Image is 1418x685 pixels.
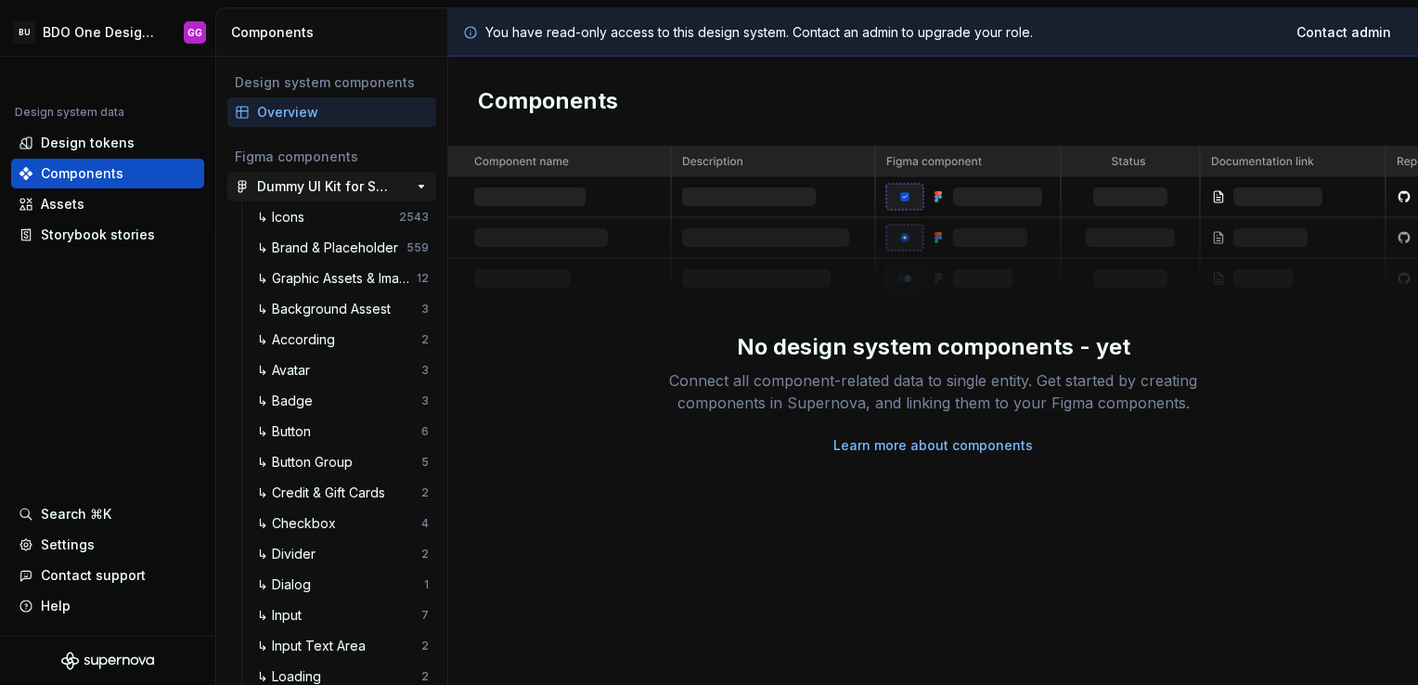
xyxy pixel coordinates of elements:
div: 1 [424,577,429,592]
div: 3 [421,363,429,378]
a: ↳ Icons2543 [250,202,436,232]
a: ↳ Brand & Placeholder559 [250,233,436,263]
div: ↳ Input [257,606,309,625]
a: Dummy UI Kit for Supernova [227,172,436,201]
div: ↳ Credit & Gift Cards [257,484,393,502]
div: Settings [41,536,95,554]
div: Connect all component-related data to single entity. Get started by creating components in Supern... [637,369,1231,414]
div: 3 [421,302,429,317]
div: 5 [421,455,429,470]
div: Storybook stories [41,226,155,244]
div: ↳ Button [257,422,318,441]
a: Contact admin [1284,16,1403,49]
div: Contact support [41,566,146,585]
a: ↳ Dialog1 [250,570,436,600]
a: ↳ Background Assest3 [250,294,436,324]
h2: Components [478,86,618,116]
a: ↳ Badge3 [250,386,436,416]
div: 4 [421,516,429,531]
div: ↳ According [257,330,342,349]
span: Contact admin [1296,23,1391,42]
div: Help [41,597,71,615]
div: ↳ Button Group [257,453,360,472]
div: Design system components [235,73,429,92]
button: Contact support [11,561,204,590]
a: ↳ Divider2 [250,539,436,569]
a: ↳ Button6 [250,417,436,446]
div: BU [13,21,35,44]
a: ↳ According2 [250,325,436,355]
div: 2 [421,547,429,562]
div: Dummy UI Kit for Supernova [257,177,395,196]
div: Assets [41,195,84,213]
div: ↳ Dialog [257,575,318,594]
div: GG [187,25,202,40]
div: 2 [421,485,429,500]
div: ↳ Icons [257,208,312,226]
div: Components [231,23,440,42]
div: ↳ Background Assest [257,300,398,318]
a: ↳ Avatar3 [250,355,436,385]
a: Learn more about components [833,436,1033,455]
div: 2 [421,332,429,347]
div: ↳ Badge [257,392,320,410]
div: Figma components [235,148,429,166]
div: 3 [421,394,429,408]
div: Search ⌘K [41,505,111,523]
div: 2543 [399,210,429,225]
div: ↳ Graphic Assets & Images [257,269,417,288]
div: Components [41,164,123,183]
div: No design system components - yet [737,332,1130,362]
div: 7 [421,608,429,623]
div: Design tokens [41,134,135,152]
a: Overview [227,97,436,127]
div: Design system data [15,105,124,120]
div: ↳ Avatar [257,361,317,380]
div: ↳ Divider [257,545,323,563]
a: Storybook stories [11,220,204,250]
a: ↳ Input Text Area2 [250,631,436,661]
a: Components [11,159,204,188]
div: Overview [257,103,429,122]
div: 2 [421,669,429,684]
a: ↳ Graphic Assets & Images12 [250,264,436,293]
a: ↳ Input7 [250,601,436,630]
div: 6 [421,424,429,439]
div: 2 [421,639,429,653]
div: 559 [406,240,429,255]
button: Search ⌘K [11,499,204,529]
a: ↳ Button Group5 [250,447,436,477]
svg: Supernova Logo [61,652,154,670]
div: 12 [417,271,429,286]
button: Help [11,591,204,621]
a: Design tokens [11,128,204,158]
div: ↳ Input Text Area [257,637,373,655]
div: ↳ Brand & Placeholder [257,239,406,257]
p: You have read-only access to this design system. Contact an admin to upgrade your role. [485,23,1033,42]
a: ↳ Credit & Gift Cards2 [250,478,436,508]
a: ↳ Checkbox4 [250,509,436,538]
div: ↳ Checkbox [257,514,343,533]
button: BUBDO One Design SystemGG [4,12,212,52]
a: Settings [11,530,204,560]
a: Assets [11,189,204,219]
div: BDO One Design System [43,23,161,42]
